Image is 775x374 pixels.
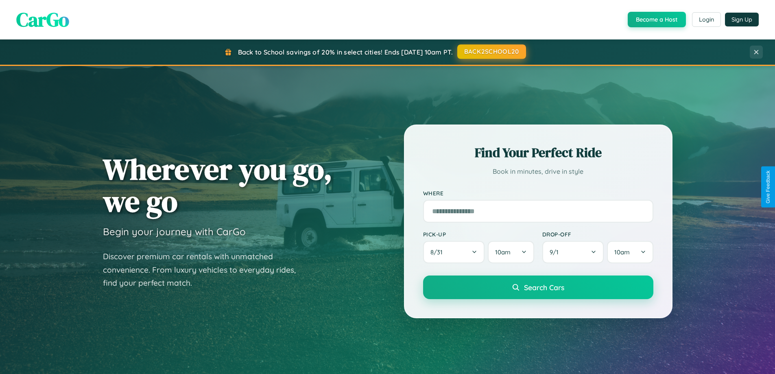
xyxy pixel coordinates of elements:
h3: Begin your journey with CarGo [103,225,246,238]
label: Where [423,190,653,197]
label: Pick-up [423,231,534,238]
button: BACK2SCHOOL20 [457,44,526,59]
h2: Find Your Perfect Ride [423,144,653,162]
span: CarGo [16,6,69,33]
button: Login [692,12,721,27]
p: Discover premium car rentals with unmatched convenience. From luxury vehicles to everyday rides, ... [103,250,306,290]
span: 8 / 31 [430,248,447,256]
button: 9/1 [542,241,604,263]
button: Become a Host [628,12,686,27]
button: 10am [607,241,653,263]
span: Back to School savings of 20% in select cities! Ends [DATE] 10am PT. [238,48,453,56]
button: 10am [488,241,534,263]
p: Book in minutes, drive in style [423,166,653,177]
span: 10am [495,248,511,256]
span: 10am [614,248,630,256]
label: Drop-off [542,231,653,238]
button: Sign Up [725,13,759,26]
button: 8/31 [423,241,485,263]
h1: Wherever you go, we go [103,153,332,217]
div: Give Feedback [765,171,771,203]
button: Search Cars [423,276,653,299]
span: 9 / 1 [550,248,563,256]
span: Search Cars [524,283,564,292]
